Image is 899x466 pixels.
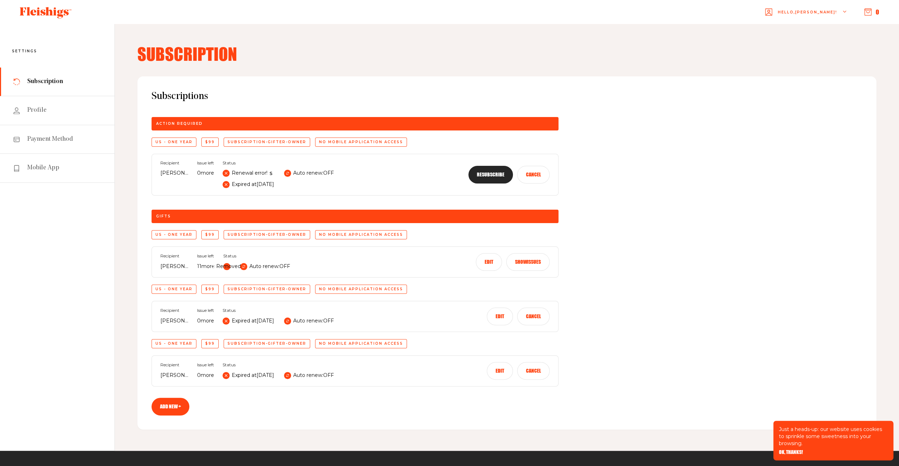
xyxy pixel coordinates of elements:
div: s [223,169,272,177]
span: Status [223,254,290,258]
div: subscription-gifter-owner [224,285,310,294]
div: No mobile application access [315,339,407,348]
div: subscription-gifter-owner [224,138,310,147]
span: Status [223,161,334,165]
span: Issue left [197,254,215,258]
div: No mobile application access [315,285,407,294]
span: Issue left [197,161,214,165]
p: Auto renew: OFF [293,371,334,380]
button: Cancel [517,362,550,380]
div: $99 [201,339,219,348]
p: Removed [216,262,241,271]
p: [PERSON_NAME] [160,169,189,177]
span: Profile [27,106,47,115]
p: [PERSON_NAME] [160,262,189,271]
span: Recipient [160,161,189,165]
p: 11 more [197,262,215,271]
span: Issue left [197,308,214,313]
div: subscription-gifter-owner [224,339,310,348]
p: Expired at [DATE] [232,180,274,189]
button: OK, THANKS! [779,450,803,455]
div: No mobile application access [315,138,407,147]
div: Gifts [152,210,558,223]
div: subscription-gifter-owner [224,230,310,239]
p: [PERSON_NAME] [160,371,189,380]
div: US - One Year [152,230,196,239]
button: 0 [864,8,879,16]
div: Action required [152,117,558,130]
div: US - One Year [152,138,196,147]
button: Edit [487,308,513,325]
span: Hello, [PERSON_NAME] ! [778,10,837,26]
button: Edit [487,362,513,380]
span: Recipient [160,362,189,367]
span: Subscription [27,77,63,86]
p: Renewal error! [232,169,267,177]
button: Showissues [506,253,550,271]
span: Status [223,308,334,313]
div: US - One Year [152,285,196,294]
span: Payment Method [27,135,73,144]
p: Auto renew: OFF [293,317,334,325]
p: 0 more [197,169,214,177]
span: Mobile App [27,164,59,172]
button: Cancel [517,166,550,184]
p: Auto renew: OFF [293,169,334,177]
div: US - One Year [152,339,196,348]
span: Recipient [160,308,189,313]
button: Cancel [517,308,550,325]
button: Edit [476,253,502,271]
p: [PERSON_NAME] [160,317,189,325]
div: $99 [201,138,219,147]
div: $99 [201,285,219,294]
p: 0 more [197,317,214,325]
a: Add new + [152,398,189,415]
span: Subscriptions [152,91,862,103]
p: Just a heads-up: our website uses cookies to sprinkle some sweetness into your browsing. [779,426,888,447]
div: $99 [201,230,219,239]
p: Auto renew: OFF [249,262,290,271]
p: Expired at [DATE] [232,371,274,380]
span: Issue left [197,362,214,367]
button: Resubscribe [468,166,513,184]
div: No mobile application access [315,230,407,239]
p: Expired at [DATE] [232,317,274,325]
span: Status [223,362,334,367]
h4: Subscription [137,45,876,62]
p: 0 more [197,371,214,380]
span: Recipient [160,254,189,258]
